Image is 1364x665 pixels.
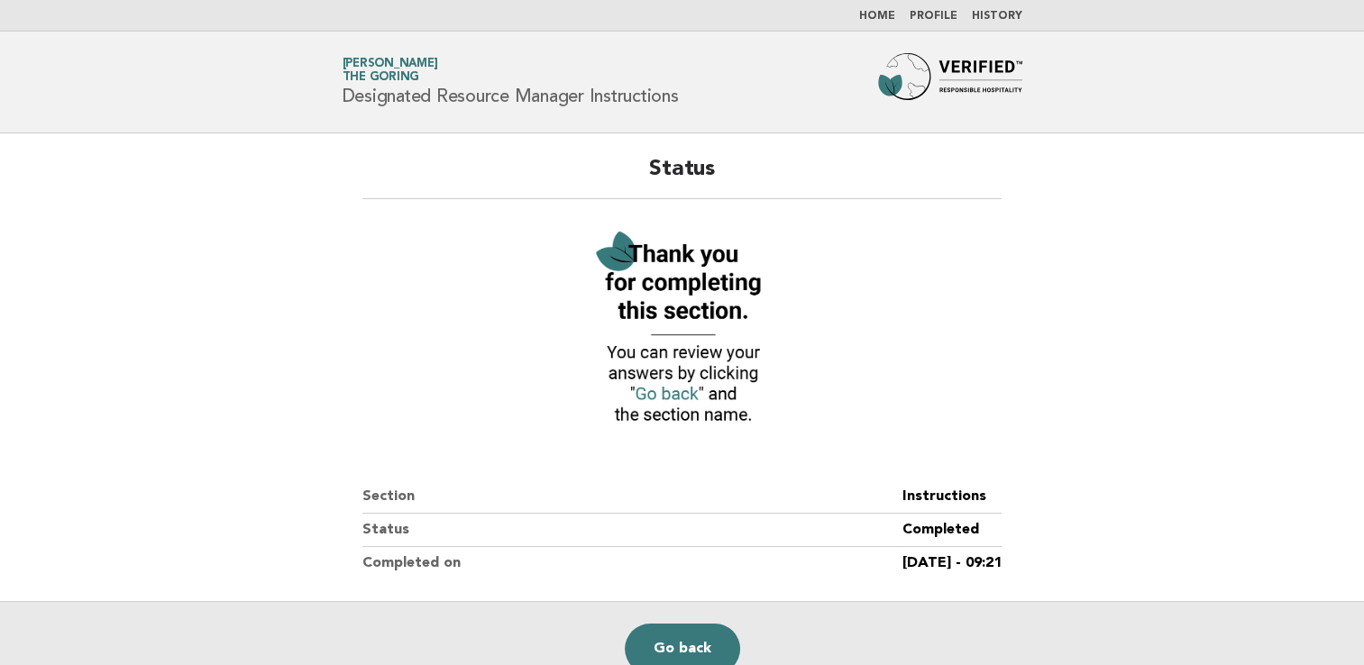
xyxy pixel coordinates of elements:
a: Home [859,11,895,22]
h2: Status [362,155,1002,199]
dt: Completed on [362,547,902,579]
span: The Goring [343,72,420,84]
dt: Section [362,480,902,514]
a: History [972,11,1022,22]
h1: Designated Resource Manager Instructions [343,59,679,105]
img: Verified [582,221,781,437]
dd: Instructions [902,480,1002,514]
a: Profile [910,11,957,22]
dd: [DATE] - 09:21 [902,547,1002,579]
dt: Status [362,514,902,547]
img: Forbes Travel Guide [878,53,1022,111]
a: [PERSON_NAME]The Goring [343,58,438,83]
dd: Completed [902,514,1002,547]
